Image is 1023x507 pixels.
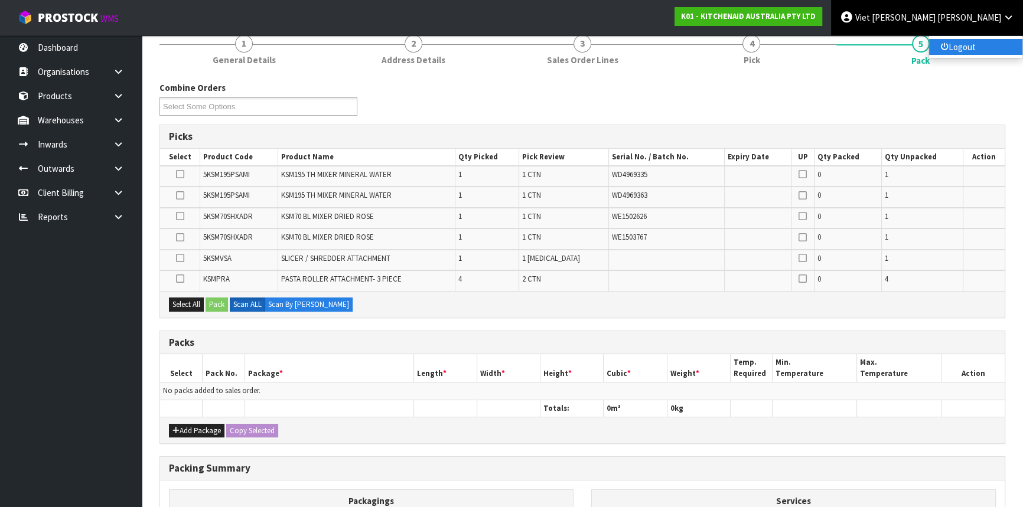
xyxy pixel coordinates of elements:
[547,54,618,66] span: Sales Order Lines
[941,354,1005,382] th: Action
[911,54,930,67] span: Pack
[791,149,815,166] th: UP
[455,149,519,166] th: Qty Picked
[667,400,730,417] th: kg
[169,463,996,474] h3: Packing Summary
[278,149,455,166] th: Product Name
[522,253,580,263] span: 1 [MEDICAL_DATA]
[413,354,477,382] th: Length
[857,354,941,382] th: Max. Temperature
[230,297,265,312] label: Scan ALL
[929,39,1022,55] a: Logout
[815,149,882,166] th: Qty Packed
[817,169,821,179] span: 0
[458,274,462,284] span: 4
[200,149,278,166] th: Product Code
[522,211,541,221] span: 1 CTN
[574,35,591,53] span: 3
[203,253,232,263] span: 5KSMVSA
[604,354,667,382] th: Cubic
[100,13,119,24] small: WMS
[963,149,1005,166] th: Action
[667,354,730,382] th: Weight
[281,232,374,242] span: KSM70 BL MIXER DRIED ROSE
[281,169,392,179] span: KSM195 TH MIXER MINERAL WATER
[730,354,773,382] th: Temp. Required
[169,424,224,438] button: Add Package
[203,354,245,382] th: Pack No.
[281,274,402,284] span: PASTA ROLLER ATTACHMENT- 3 PIECE
[681,11,816,21] strong: K01 - KITCHENAID AUSTRALIA PTY LTD
[612,232,647,242] span: WE1503767
[522,274,541,284] span: 2 CTN
[855,12,936,23] span: Viet [PERSON_NAME]
[817,253,821,263] span: 0
[882,149,963,166] th: Qty Unpacked
[38,10,98,25] span: ProStock
[206,297,228,312] button: Pack
[265,297,353,312] label: Scan By [PERSON_NAME]
[169,337,996,348] h3: Packs
[281,253,390,263] span: SLICER / SHREDDER ATTACHMENT
[160,149,200,166] th: Select
[160,382,1005,400] td: No packs added to sales order.
[522,169,541,179] span: 1 CTN
[458,211,462,221] span: 1
[885,169,888,179] span: 1
[203,211,253,221] span: 5KSM70SHXADR
[226,424,278,438] button: Copy Selected
[817,190,821,200] span: 0
[522,190,541,200] span: 1 CTN
[169,131,996,142] h3: Picks
[203,190,250,200] span: 5KSM195PSAMI
[773,354,857,382] th: Min. Temperature
[235,35,253,53] span: 1
[522,232,541,242] span: 1 CTN
[609,149,725,166] th: Serial No. / Batch No.
[937,12,1001,23] span: [PERSON_NAME]
[203,169,250,179] span: 5KSM195PSAMI
[612,169,647,179] span: WD4969335
[519,149,609,166] th: Pick Review
[607,403,611,413] span: 0
[477,354,540,382] th: Width
[281,190,392,200] span: KSM195 TH MIXER MINERAL WATER
[670,403,675,413] span: 0
[245,354,413,382] th: Package
[817,232,821,242] span: 0
[458,232,462,242] span: 1
[612,211,647,221] span: WE1502626
[213,54,276,66] span: General Details
[203,274,230,284] span: KSMPRA
[540,354,604,382] th: Height
[743,54,760,66] span: Pick
[885,232,888,242] span: 1
[160,354,203,382] th: Select
[540,400,604,417] th: Totals:
[405,35,422,53] span: 2
[817,211,821,221] span: 0
[169,297,204,312] button: Select All
[604,400,667,417] th: m³
[912,35,930,53] span: 5
[817,274,821,284] span: 0
[18,10,32,25] img: cube-alt.png
[382,54,445,66] span: Address Details
[885,211,888,221] span: 1
[885,253,888,263] span: 1
[725,149,791,166] th: Expiry Date
[458,253,462,263] span: 1
[203,232,253,242] span: 5KSM70SHXADR
[675,7,822,26] a: K01 - KITCHENAID AUSTRALIA PTY LTD
[281,211,374,221] span: KSM70 BL MIXER DRIED ROSE
[458,190,462,200] span: 1
[885,190,888,200] span: 1
[159,81,226,94] label: Combine Orders
[885,274,888,284] span: 4
[742,35,760,53] span: 4
[458,169,462,179] span: 1
[612,190,647,200] span: WD4969363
